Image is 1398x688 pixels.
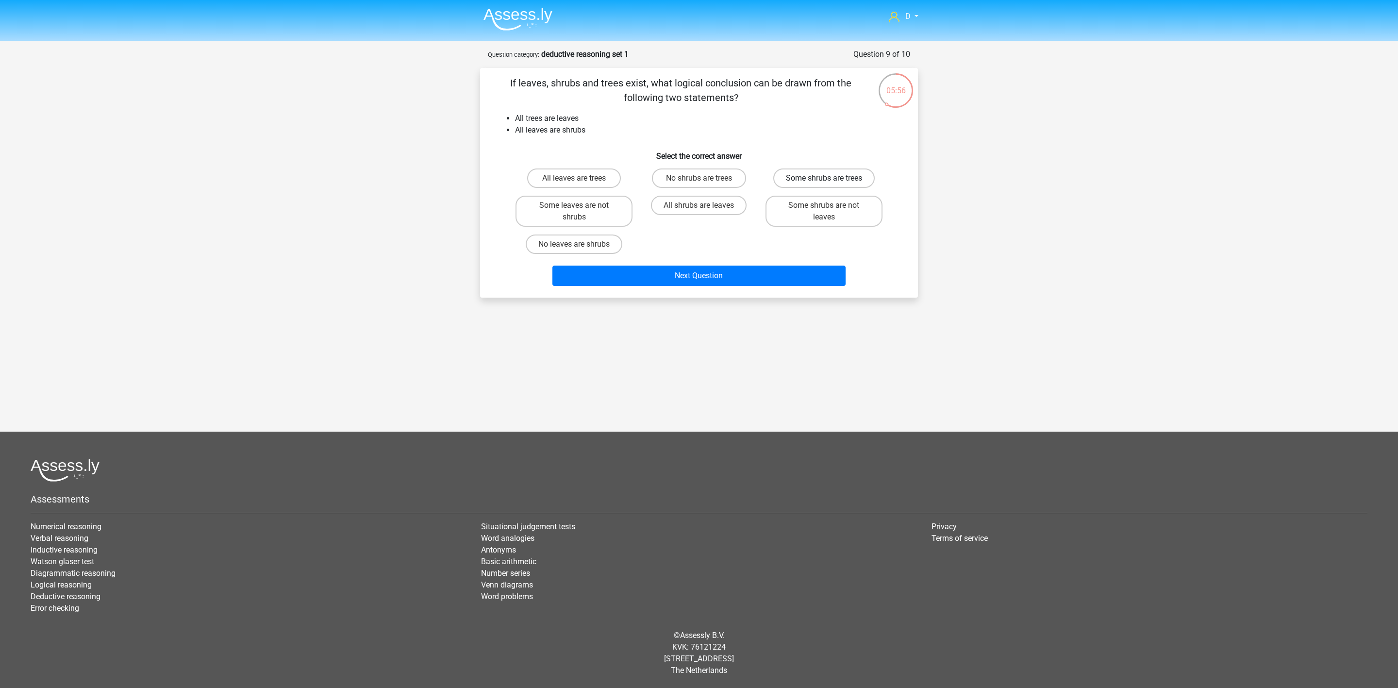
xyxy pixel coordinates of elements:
label: No shrubs are trees [652,168,746,188]
a: Antonyms [481,545,516,554]
a: Numerical reasoning [31,522,101,531]
button: Next Question [552,266,846,286]
a: Privacy [932,522,957,531]
a: Error checking [31,604,79,613]
label: No leaves are shrubs [526,235,622,254]
small: Question category: [488,51,539,58]
label: Some shrubs are not leaves [766,196,882,227]
strong: deductive reasoning set 1 [541,50,629,59]
a: Basic arithmetic [481,557,536,566]
img: Assessly [483,8,552,31]
label: All leaves are trees [527,168,621,188]
a: Word problems [481,592,533,601]
a: Diagrammatic reasoning [31,569,116,578]
p: If leaves, shrubs and trees exist, what logical conclusion can be drawn from the following two st... [496,76,866,105]
span: D [905,12,911,21]
a: Logical reasoning [31,580,92,589]
a: Venn diagrams [481,580,533,589]
div: Question 9 of 10 [853,49,910,60]
a: Assessly B.V. [680,631,725,640]
div: 05:56 [878,72,914,97]
li: All leaves are shrubs [515,124,902,136]
a: Situational judgement tests [481,522,575,531]
a: Terms of service [932,534,988,543]
img: Assessly logo [31,459,100,482]
a: Word analogies [481,534,534,543]
div: © KVK: 76121224 [STREET_ADDRESS] The Netherlands [23,622,1375,684]
h5: Assessments [31,493,1367,505]
li: All trees are leaves [515,113,902,124]
a: Watson glaser test [31,557,94,566]
label: All shrubs are leaves [651,196,747,215]
a: Deductive reasoning [31,592,100,601]
a: Verbal reasoning [31,534,88,543]
a: Number series [481,569,530,578]
a: Inductive reasoning [31,545,98,554]
h6: Select the correct answer [496,144,902,161]
label: Some shrubs are trees [773,168,875,188]
label: Some leaves are not shrubs [516,196,632,227]
a: D [885,11,922,22]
